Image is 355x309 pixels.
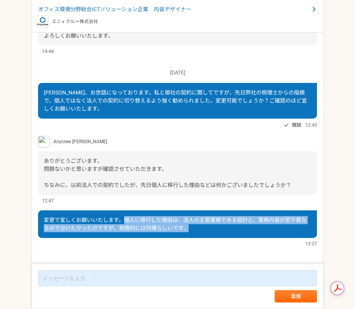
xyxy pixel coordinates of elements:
span: ありがとうございます。 問題ないかと思いますが確認させていただきます。 ちなみに、以前法人での契約でしたが、先日個人に移行した理由などは何かございましたでしょうか？ [44,158,291,188]
span: オフィス環境分野総合ICTソリューション企業 内装デザイナー [38,5,309,13]
span: 13:27 [305,240,317,247]
button: 送信 [275,290,317,302]
p: エニィクルー株式会社 [52,18,98,25]
span: 12:45 [305,121,317,129]
img: logo_text_blue_01.png [36,15,49,28]
span: Anycrew [PERSON_NAME] [53,138,107,145]
p: [DATE] [38,69,317,77]
img: S__5267474.jpg [38,136,50,147]
span: 12:47 [42,197,54,204]
span: 変更で宜しくお願いいたします。個人に移行した理由は、法人の主要業務である設計と、業務内容が若干異なるので分けたかったのですが、税務的には同様らしいです。 [44,217,307,231]
span: 既読 [292,121,301,130]
span: [PERSON_NAME]、お世話になっております。私と御社の契約に関してですが、先日弊社の税理士からの指摘で、個人ではなく法人での契約に切り替えるよう強く勧められました。変更可能でしょうか？ご... [44,89,307,112]
span: 14:44 [42,48,54,55]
